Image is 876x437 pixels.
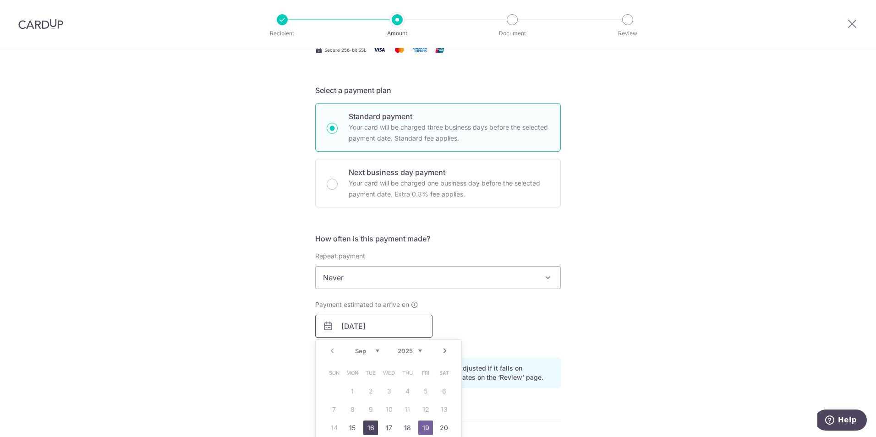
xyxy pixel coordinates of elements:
span: Payment estimated to arrive on [315,300,409,309]
span: Never [315,266,561,289]
a: 17 [382,421,396,435]
span: Never [316,267,560,289]
span: Saturday [437,366,451,380]
img: American Express [411,44,429,55]
label: Repeat payment [315,251,365,261]
p: Recipient [248,29,316,38]
input: DD / MM / YYYY [315,315,433,338]
span: Friday [418,366,433,380]
a: 20 [437,421,451,435]
a: 19 [418,421,433,435]
span: Monday [345,366,360,380]
h5: How often is this payment made? [315,233,561,244]
p: Next business day payment [349,167,549,178]
p: Amount [363,29,431,38]
p: Your card will be charged one business day before the selected payment date. Extra 0.3% fee applies. [349,178,549,200]
p: Standard payment [349,111,549,122]
a: 15 [345,421,360,435]
h5: Select a payment plan [315,85,561,96]
a: Next [439,345,450,356]
a: 18 [400,421,415,435]
iframe: Opens a widget where you can find more information [817,410,867,432]
span: Secure 256-bit SSL [324,46,367,54]
img: Union Pay [431,44,449,55]
img: Visa [370,44,389,55]
a: 16 [363,421,378,435]
span: Wednesday [382,366,396,380]
span: Sunday [327,366,341,380]
p: Document [478,29,546,38]
img: CardUp [18,18,63,29]
p: Your card will be charged three business days before the selected payment date. Standard fee appl... [349,122,549,144]
span: Tuesday [363,366,378,380]
span: Thursday [400,366,415,380]
p: Review [594,29,662,38]
img: Mastercard [390,44,409,55]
